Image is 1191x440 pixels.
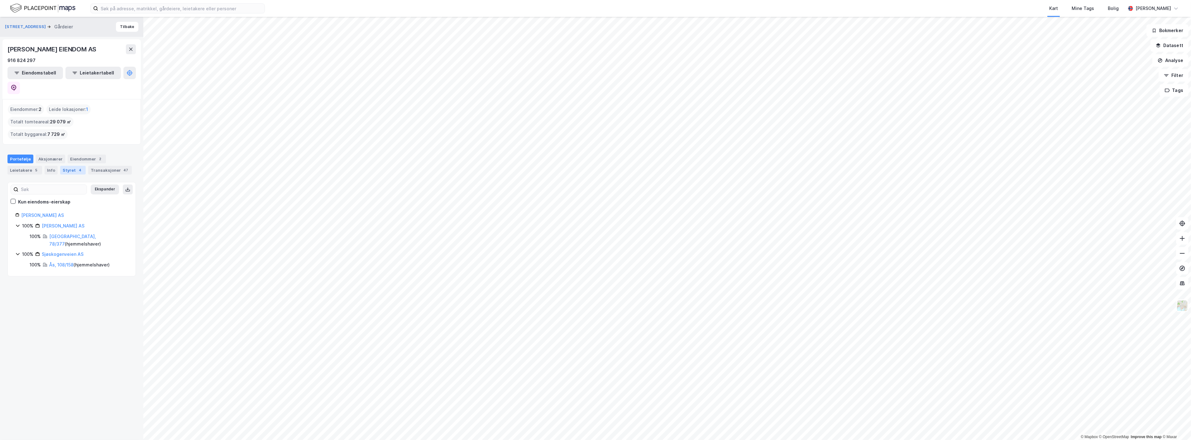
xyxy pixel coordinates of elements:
[18,185,87,194] input: Søk
[39,106,41,113] span: 2
[47,131,65,138] span: 7 729 ㎡
[22,251,33,258] div: 100%
[1136,5,1171,12] div: [PERSON_NAME]
[77,167,83,173] div: 4
[1131,435,1162,439] a: Improve this map
[7,67,63,79] button: Eiendomstabell
[7,44,98,54] div: [PERSON_NAME] EIENDOM AS
[54,23,73,31] div: Gårdeier
[8,104,44,114] div: Eiendommer :
[8,117,74,127] div: Totalt tomteareal :
[33,167,40,173] div: 5
[60,166,86,175] div: Styret
[86,106,88,113] span: 1
[30,261,41,269] div: 100%
[1160,84,1189,97] button: Tags
[1150,39,1189,52] button: Datasett
[91,184,119,194] button: Ekspander
[45,166,58,175] div: Info
[5,24,47,30] button: [STREET_ADDRESS]
[1160,410,1191,440] iframe: Chat Widget
[42,223,84,228] a: [PERSON_NAME] AS
[65,67,121,79] button: Leietakertabell
[49,262,74,267] a: Ås, 108/158
[8,129,68,139] div: Totalt byggareal :
[7,57,36,64] div: 916 824 297
[116,22,138,32] button: Tilbake
[97,156,103,162] div: 2
[1049,5,1058,12] div: Kart
[1072,5,1094,12] div: Mine Tags
[1108,5,1119,12] div: Bolig
[1159,69,1189,82] button: Filter
[1152,54,1189,67] button: Analyse
[1099,435,1129,439] a: OpenStreetMap
[49,261,110,269] div: ( hjemmelshaver )
[1176,300,1188,312] img: Z
[1160,410,1191,440] div: Kontrollprogram for chat
[10,3,75,14] img: logo.f888ab2527a4732fd821a326f86c7f29.svg
[42,251,84,257] a: Sjøskogenveien AS
[88,166,132,175] div: Transaksjoner
[21,213,64,218] a: [PERSON_NAME] AS
[49,234,96,246] a: [GEOGRAPHIC_DATA], 78/377
[122,167,129,173] div: 47
[46,104,91,114] div: Leide lokasjoner :
[22,222,33,230] div: 100%
[1146,24,1189,37] button: Bokmerker
[30,233,41,240] div: 100%
[1081,435,1098,439] a: Mapbox
[18,198,70,206] div: Kun eiendoms-eierskap
[36,155,65,163] div: Aksjonærer
[98,4,265,13] input: Søk på adresse, matrikkel, gårdeiere, leietakere eller personer
[49,233,128,248] div: ( hjemmelshaver )
[68,155,106,163] div: Eiendommer
[7,166,42,175] div: Leietakere
[7,155,33,163] div: Portefølje
[50,118,71,126] span: 29 079 ㎡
